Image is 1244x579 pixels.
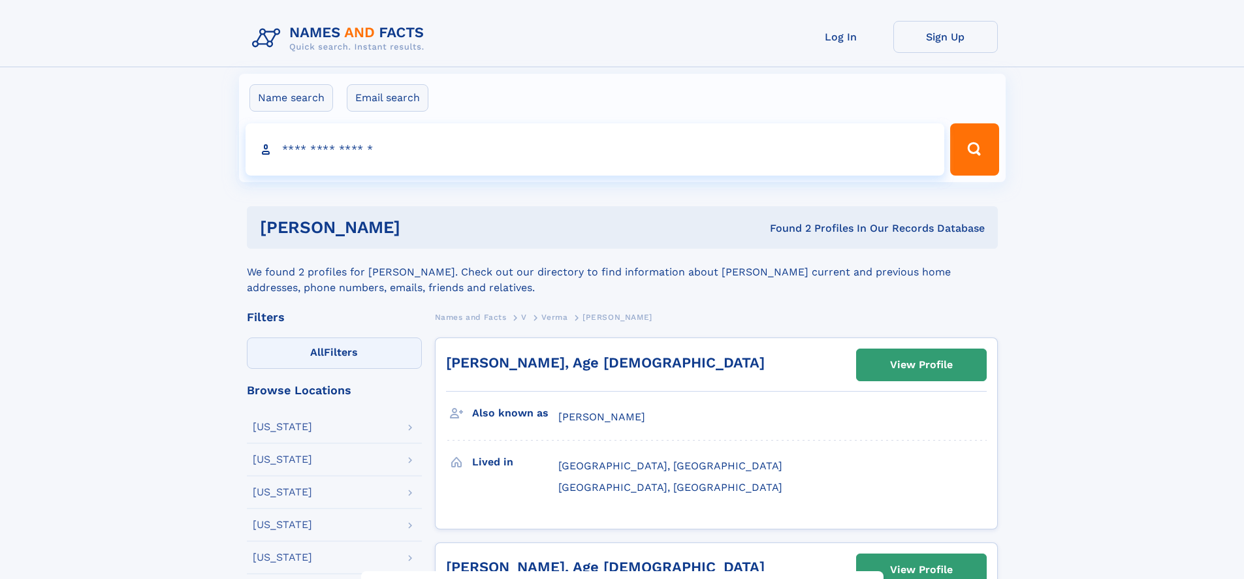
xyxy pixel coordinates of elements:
label: Name search [249,84,333,112]
a: [PERSON_NAME], Age [DEMOGRAPHIC_DATA] [446,354,765,371]
h3: Also known as [472,402,558,424]
div: [US_STATE] [253,520,312,530]
span: [PERSON_NAME] [558,411,645,423]
span: [PERSON_NAME] [582,313,652,322]
img: Logo Names and Facts [247,21,435,56]
div: Found 2 Profiles In Our Records Database [585,221,985,236]
label: Email search [347,84,428,112]
span: V [521,313,527,322]
a: Log In [789,21,893,53]
a: Verma [541,309,567,325]
label: Filters [247,337,422,369]
div: [US_STATE] [253,454,312,465]
span: All [310,346,324,358]
a: [PERSON_NAME], Age [DEMOGRAPHIC_DATA] [446,559,765,575]
h3: Lived in [472,451,558,473]
input: search input [246,123,945,176]
div: [US_STATE] [253,552,312,563]
a: View Profile [857,349,986,381]
div: Filters [247,311,422,323]
div: We found 2 profiles for [PERSON_NAME]. Check out our directory to find information about [PERSON_... [247,249,998,296]
span: [GEOGRAPHIC_DATA], [GEOGRAPHIC_DATA] [558,481,782,493]
span: [GEOGRAPHIC_DATA], [GEOGRAPHIC_DATA] [558,460,782,472]
div: [US_STATE] [253,422,312,432]
div: [US_STATE] [253,487,312,497]
a: V [521,309,527,325]
h1: [PERSON_NAME] [260,219,585,236]
a: Names and Facts [435,309,507,325]
a: Sign Up [893,21,998,53]
div: Browse Locations [247,384,422,396]
span: Verma [541,313,567,322]
div: View Profile [890,350,953,380]
button: Search Button [950,123,998,176]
